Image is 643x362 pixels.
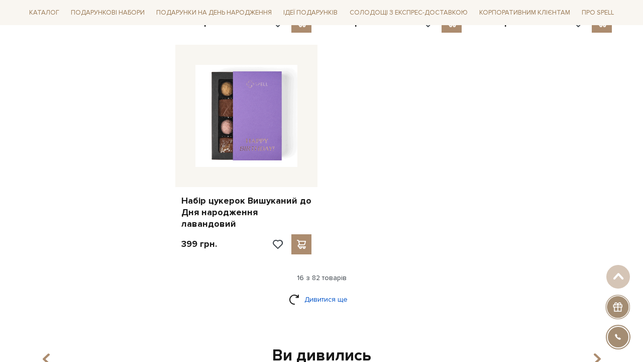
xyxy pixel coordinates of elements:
p: 399 грн. [181,238,217,250]
a: Корпоративним клієнтам [475,5,574,21]
a: Подарунки на День народження [152,5,276,21]
a: Про Spell [578,5,618,21]
a: Солодощі з експрес-доставкою [346,4,472,21]
a: Ідеї подарунків [279,5,342,21]
a: Подарункові набори [67,5,149,21]
a: Каталог [25,5,63,21]
div: 16 з 82 товарів [21,274,622,283]
a: Дивитися ще [289,291,354,308]
a: Набір цукерок Вишуканий до Дня народження лавандовий [181,195,311,230]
